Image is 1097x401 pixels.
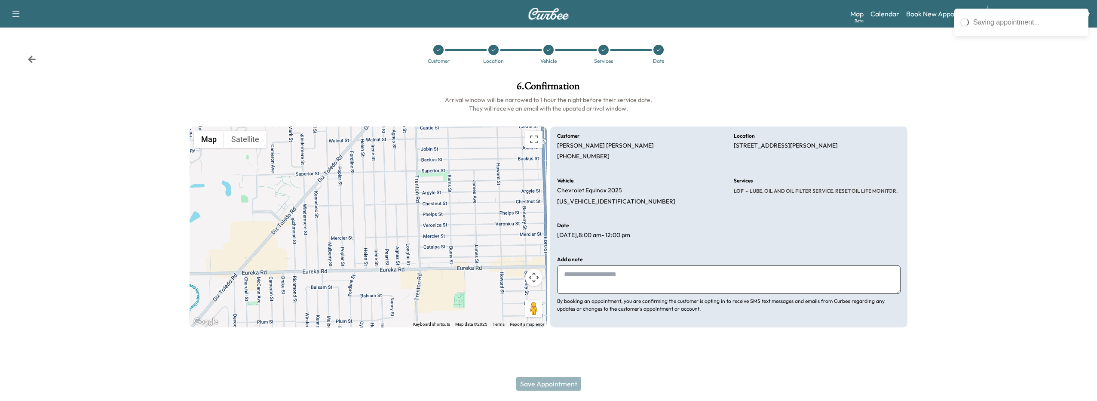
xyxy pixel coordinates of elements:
h6: Services [734,178,753,183]
a: Open this area in Google Maps (opens a new window) [192,316,220,327]
h6: Arrival window will be narrowed to 1 hour the night before their service date. They will receive ... [190,96,907,113]
p: [PERSON_NAME] [PERSON_NAME] [557,142,654,150]
a: Book New Appointment [906,9,979,19]
div: Customer [428,59,450,64]
a: Report a map error [510,322,544,327]
div: Services [594,59,613,64]
div: Date [653,59,664,64]
button: Map camera controls [525,269,542,286]
h6: Date [557,223,569,228]
span: LOF [734,188,744,194]
button: Show street map [194,131,224,148]
img: Google [192,316,220,327]
a: Calendar [870,9,899,19]
p: Chevrolet Equinox 2025 [557,187,622,194]
div: Location [483,59,504,64]
h6: Location [734,133,755,139]
div: Saving appointment... [973,17,1082,28]
button: Drag Pegman onto the map to open Street View [525,300,542,317]
a: Terms (opens in new tab) [493,322,505,327]
div: Back [28,55,36,64]
h6: Vehicle [557,178,573,183]
a: MapBeta [850,9,864,19]
p: [US_VEHICLE_IDENTIFICATION_NUMBER] [557,198,675,206]
p: [PHONE_NUMBER] [557,153,610,160]
h1: 6 . Confirmation [190,81,907,96]
p: [STREET_ADDRESS][PERSON_NAME] [734,142,838,150]
h6: Add a note [557,257,582,262]
span: - [744,187,748,195]
p: By booking an appointment, you are confirming the customer is opting in to receive SMS text messa... [557,297,901,313]
button: Show satellite imagery [224,131,267,148]
p: [DATE] , 8:00 am - 12:00 pm [557,231,630,239]
button: Keyboard shortcuts [413,321,450,327]
span: LUBE, OIL AND OIL FILTER SERVICE. RESET OIL LIFE MONITOR. [748,188,898,194]
div: Vehicle [540,59,557,64]
button: Toggle fullscreen view [525,131,542,148]
span: Map data ©2025 [455,322,487,327]
img: Curbee Logo [528,8,569,20]
h6: Customer [557,133,579,139]
div: Beta [855,18,864,24]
